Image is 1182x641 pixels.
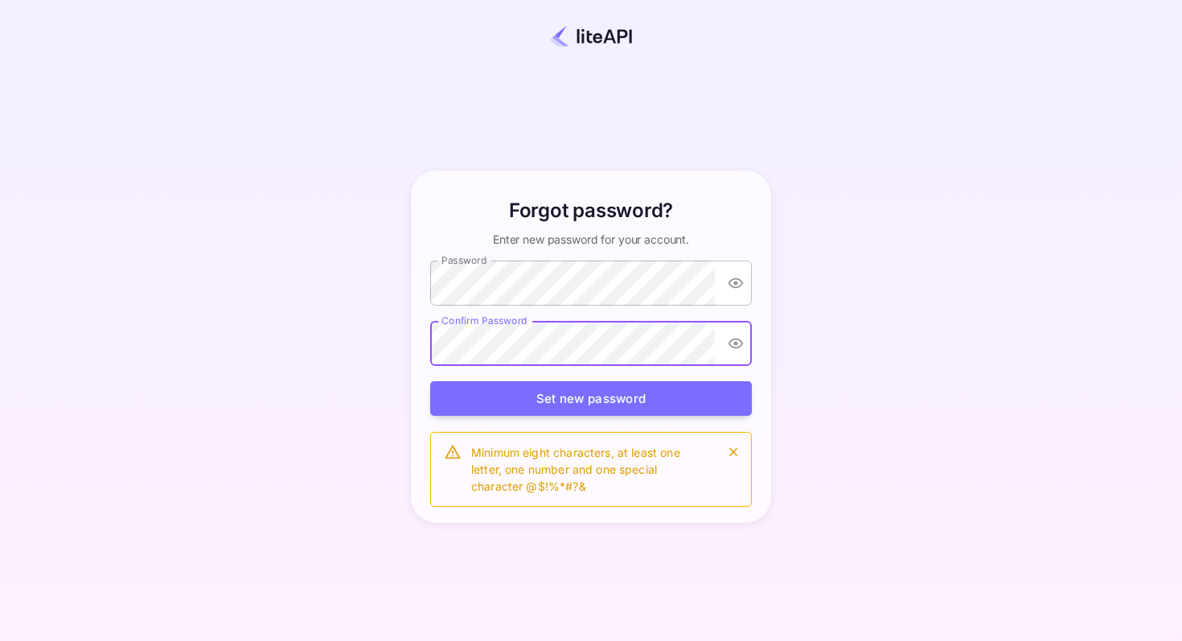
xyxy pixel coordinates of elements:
div: Minimum eight characters, at least one letter, one number and one special character @$!%*#?& [471,438,709,501]
p: Enter new password for your account. [493,232,689,248]
label: Confirm Password [441,314,527,327]
h6: Forgot password? [509,196,673,225]
img: liteapi [548,26,634,47]
button: toggle password visibility [721,269,750,298]
button: toggle password visibility [721,329,750,358]
label: Password [441,253,486,267]
button: Set new password [430,381,752,416]
button: close [722,441,745,463]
